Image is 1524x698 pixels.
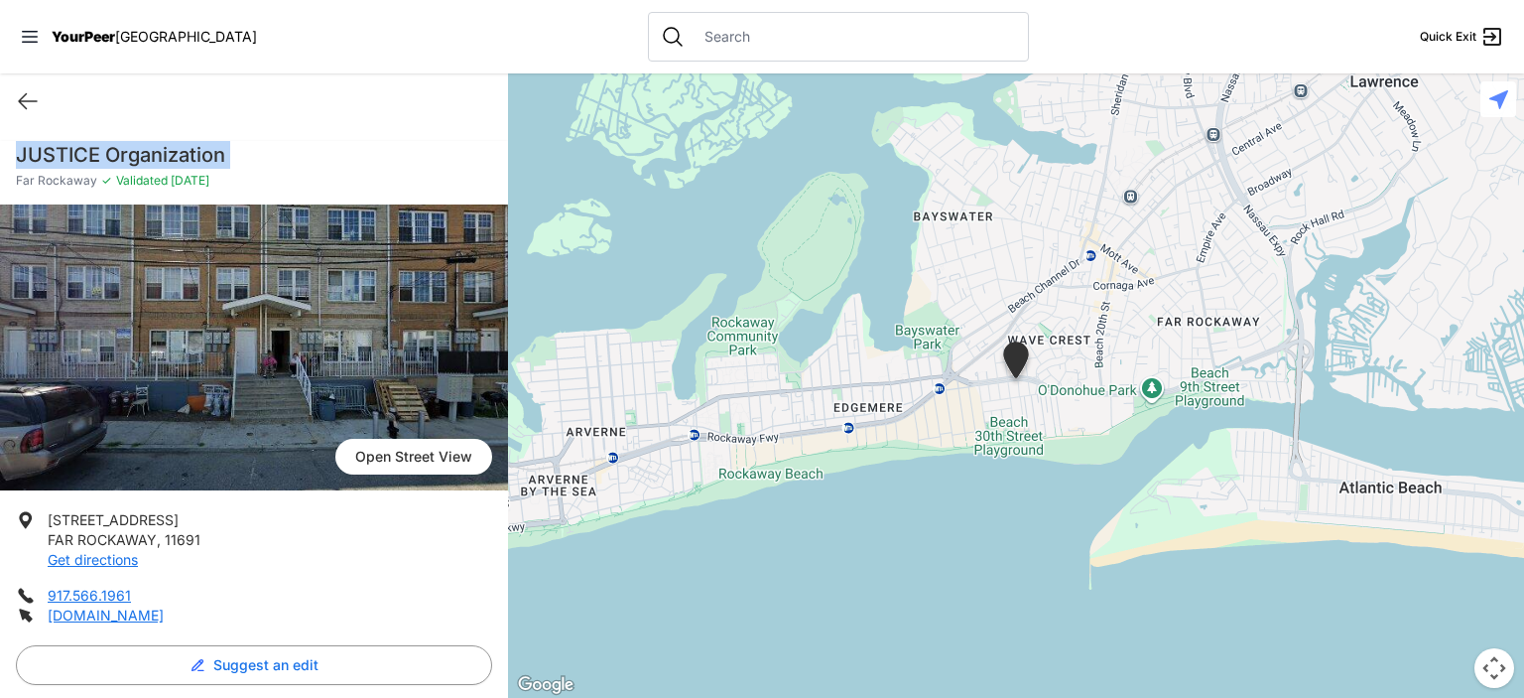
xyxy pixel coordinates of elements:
span: [GEOGRAPHIC_DATA] [115,28,257,45]
span: FAR ROCKAWAY [48,531,157,548]
a: 917.566.1961 [48,587,131,604]
a: Open this area in Google Maps (opens a new window) [513,672,578,698]
a: Quick Exit [1420,25,1504,49]
span: [DATE] [168,173,209,188]
span: , [157,531,161,548]
span: Far Rockaway [16,173,97,189]
span: Validated [116,173,168,188]
h1: JUSTICE Organization [16,141,492,169]
a: YourPeer[GEOGRAPHIC_DATA] [52,31,257,43]
button: Map camera controls [1474,648,1514,688]
a: [DOMAIN_NAME] [48,607,164,624]
span: 11691 [165,531,200,548]
img: Google [513,672,578,698]
span: Suggest an edit [213,655,318,675]
input: Search [693,27,1016,47]
span: YourPeer [52,28,115,45]
span: Quick Exit [1420,29,1476,45]
span: [STREET_ADDRESS] [48,511,179,528]
span: ✓ [101,173,112,189]
span: Open Street View [335,439,492,475]
a: Get directions [48,551,138,568]
button: Suggest an edit [16,645,492,685]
